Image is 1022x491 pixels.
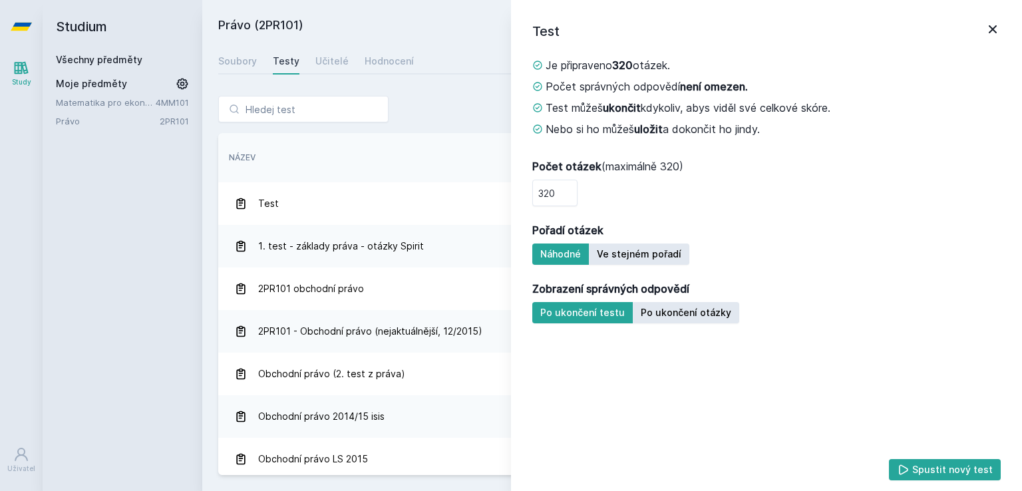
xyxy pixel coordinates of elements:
[218,267,1006,310] a: 2PR101 obchodní právo 30. 12. 2018 184
[532,302,633,323] button: Po ukončení testu
[546,100,830,116] span: Test můžeš kdykoliv, abys viděl své celkové skóre.
[603,101,641,114] strong: ukončit
[229,152,255,164] button: Název
[315,48,349,75] a: Učitelé
[273,55,299,68] div: Testy
[218,310,1006,353] a: 2PR101 - Obchodní právo (nejaktuálnější, 12/2015) 30. 12. 2018 259
[532,244,589,265] button: Náhodné
[56,77,127,90] span: Moje předměty
[532,281,689,297] strong: Zobrazení správných odpovědí
[7,464,35,474] div: Uživatel
[273,48,299,75] a: Testy
[633,302,739,323] button: Po ukončení otázky
[532,160,601,173] strong: Počet otázek
[258,403,385,430] span: Obchodní právo 2014/15 isis
[218,438,1006,480] a: Obchodní právo LS 2015 30. 12. 2018 300
[258,190,279,217] span: Test
[218,55,257,68] div: Soubory
[889,459,1001,480] button: Spustit nový test
[365,48,414,75] a: Hodnocení
[532,158,683,174] span: (maximálně 320)
[315,55,349,68] div: Učitelé
[12,77,31,87] div: Study
[365,55,414,68] div: Hodnocení
[218,182,1006,225] a: Test 30. 12. 2018 320
[546,79,748,94] span: Počet správných odpovědí
[218,96,389,122] input: Hledej test
[56,54,142,65] a: Všechny předměty
[3,440,40,480] a: Uživatel
[160,116,189,126] a: 2PR101
[546,121,760,137] span: Nebo si ho můžeš a dokončit ho jindy.
[218,48,257,75] a: Soubory
[218,225,1006,267] a: 1. test - základy práva - otázky Spirit 30. 12. 2018 337
[258,446,368,472] span: Obchodní právo LS 2015
[258,233,424,259] span: 1. test - základy práva - otázky Spirit
[56,114,160,128] a: Právo
[56,96,156,109] a: Matematika pro ekonomy
[258,361,405,387] span: Obchodní právo (2. test z práva)
[3,53,40,94] a: Study
[680,80,748,93] strong: není omezen.
[589,244,689,265] button: Ve stejném pořadí
[218,353,1006,395] a: Obchodní právo (2. test z práva) 30. 12. 2018 317
[258,275,364,302] span: 2PR101 obchodní právo
[156,97,189,108] a: 4MM101
[634,122,663,136] strong: uložit
[218,16,853,37] h2: Právo (2PR101)
[258,318,482,345] span: 2PR101 - Obchodní právo (nejaktuálnější, 12/2015)
[218,395,1006,438] a: Obchodní právo 2014/15 isis 30. 12. 2018 180
[532,222,603,238] strong: Pořadí otázek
